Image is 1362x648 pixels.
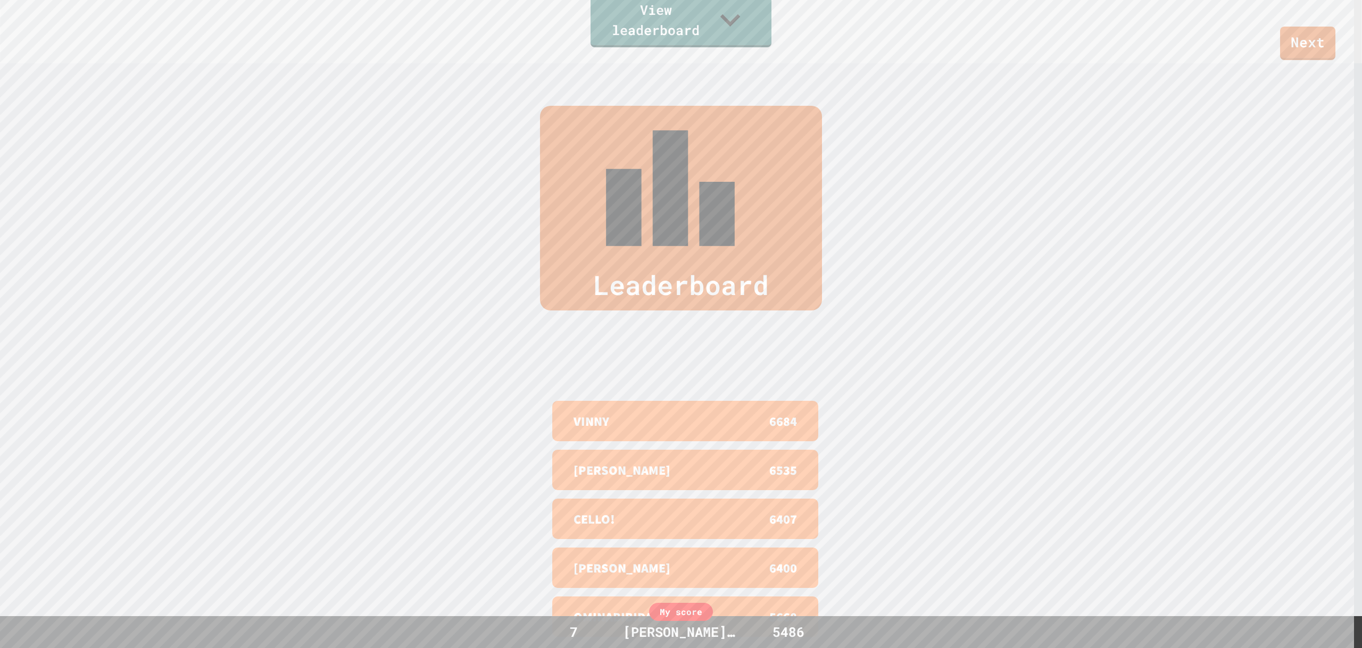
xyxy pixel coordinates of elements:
[769,607,797,626] p: 5668
[769,509,797,528] p: 6407
[574,558,670,577] p: [PERSON_NAME]
[535,622,612,642] div: 7
[769,460,797,479] p: 6535
[750,622,827,642] div: 5486
[574,411,609,431] p: VINNY
[574,509,615,528] p: CELLO!
[612,622,749,642] div: [PERSON_NAME]:D
[574,460,670,479] p: [PERSON_NAME]
[649,603,713,621] div: My score
[1280,27,1335,60] a: Next
[540,106,822,310] div: Leaderboard
[769,411,797,431] p: 6684
[769,558,797,577] p: 6400
[574,607,678,626] p: OMINABIBIDABOB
